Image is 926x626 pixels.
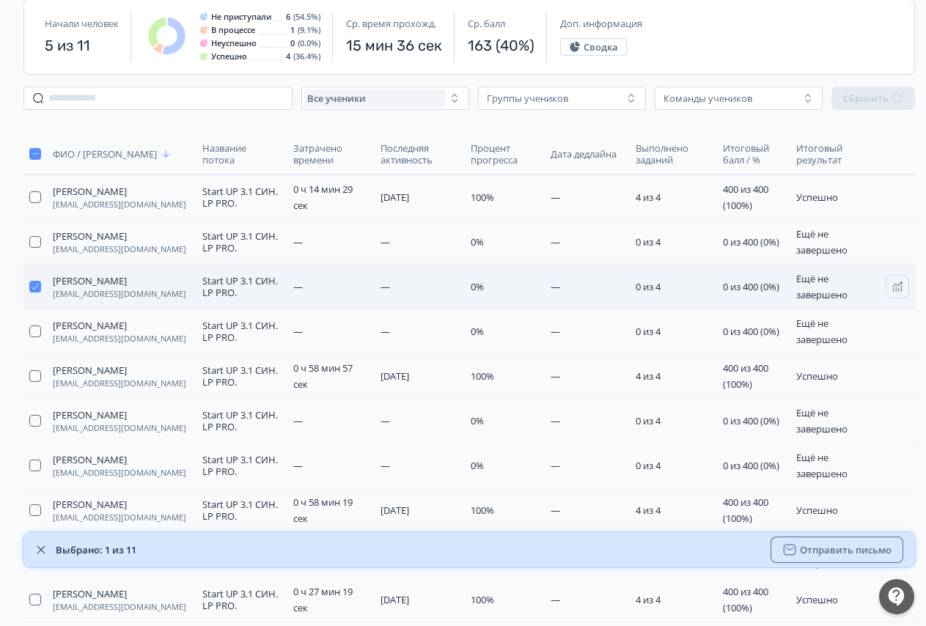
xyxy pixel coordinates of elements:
[202,364,282,388] span: Start UP 3.1 СИН. LP PRO.
[53,409,186,432] button: [PERSON_NAME][EMAIL_ADDRESS][DOMAIN_NAME]
[723,414,779,427] span: 0 из 400 (0%)
[53,364,127,376] span: [PERSON_NAME]
[211,39,257,48] span: Неуспешно
[293,12,320,21] span: (54.5%)
[723,235,779,248] span: 0 из 400 (0%)
[636,369,661,383] span: 4 из 4
[796,142,862,166] span: Итоговый результат
[796,406,848,435] span: Ещё не завершено
[551,191,560,204] span: —
[636,593,661,606] span: 4 из 4
[636,504,661,517] span: 4 из 4
[381,414,390,427] span: —
[202,139,282,169] button: Название потока
[551,459,560,472] span: —
[202,588,282,611] span: Start UP 3.1 СИН. LP PRO.
[723,459,779,472] span: 0 из 400 (0%)
[723,585,768,614] span: 400 из 400 (100%)
[831,86,915,110] button: Сбросить
[381,369,409,383] span: [DATE]
[468,35,534,56] span: 163 (40%)
[723,183,768,212] span: 400 из 400 (100%)
[636,191,661,204] span: 4 из 4
[53,275,186,298] button: [PERSON_NAME][EMAIL_ADDRESS][DOMAIN_NAME]
[551,504,560,517] span: —
[53,513,186,522] span: [EMAIL_ADDRESS][DOMAIN_NAME]
[381,139,460,169] button: Последняя активность
[293,459,303,472] span: —
[636,459,661,472] span: 0 из 4
[53,230,186,254] button: [PERSON_NAME][EMAIL_ADDRESS][DOMAIN_NAME]
[636,142,708,166] span: Выполнено заданий
[293,142,365,166] span: Затрачено времени
[286,12,290,21] span: 6
[53,468,186,477] span: [EMAIL_ADDRESS][DOMAIN_NAME]
[723,496,768,525] span: 400 из 400 (100%)
[796,227,848,257] span: Ещё не завершено
[471,414,484,427] span: 0%
[53,200,186,209] span: [EMAIL_ADDRESS][DOMAIN_NAME]
[471,235,484,248] span: 0%
[202,498,282,522] span: Start UP 3.1 СИН. LP PRO.
[293,540,353,570] span: 0 ч 12 мин 37 сек
[636,325,661,338] span: 0 из 4
[53,454,127,465] span: [PERSON_NAME]
[723,142,782,166] span: Итоговый балл / %
[471,325,484,338] span: 0%
[796,369,838,383] span: Успешно
[53,230,127,242] span: [PERSON_NAME]
[53,454,186,477] button: [PERSON_NAME][EMAIL_ADDRESS][DOMAIN_NAME]
[307,92,366,104] span: Все ученики
[636,280,661,293] span: 0 из 4
[53,364,186,388] button: [PERSON_NAME][EMAIL_ADDRESS][DOMAIN_NAME]
[478,86,646,110] button: Группы учеников
[796,593,838,606] span: Успешно
[53,245,186,254] span: [EMAIL_ADDRESS][DOMAIN_NAME]
[636,235,661,248] span: 0 из 4
[723,540,768,570] span: 200 из 400 (50%)
[551,235,560,248] span: —
[560,18,642,29] span: Доп. информация
[796,317,848,346] span: Ещё не завершено
[45,35,119,56] span: 5 из 11
[381,235,390,248] span: —
[53,290,186,298] span: [EMAIL_ADDRESS][DOMAIN_NAME]
[796,451,848,480] span: Ещё не завершено
[560,38,627,56] button: Сводка
[53,185,127,197] span: [PERSON_NAME]
[293,325,303,338] span: —
[53,145,174,163] button: ФИО / [PERSON_NAME]
[211,12,271,21] span: Не приступали
[293,280,303,293] span: —
[53,320,186,343] button: [PERSON_NAME][EMAIL_ADDRESS][DOMAIN_NAME]
[56,544,136,556] span: Выбрано: 1 из 11
[45,18,119,29] span: Начали человек
[636,139,711,169] button: Выполнено заданий
[53,409,127,421] span: [PERSON_NAME]
[381,325,390,338] span: —
[471,504,494,517] span: 100%
[381,191,409,204] span: [DATE]
[202,185,282,209] span: Start UP 3.1 СИН. LP PRO.
[53,588,127,600] span: [PERSON_NAME]
[655,86,823,110] button: Команды учеников
[636,414,661,427] span: 0 из 4
[584,41,618,53] span: Сводка
[290,26,295,34] span: 1
[796,540,848,570] span: Ещё не завершено
[471,191,494,204] span: 100%
[551,145,620,163] button: Дата дедлайна
[551,325,560,338] span: —
[664,92,752,104] div: Команды учеников
[771,537,903,563] button: Отправить письмо
[551,414,560,427] span: —
[202,230,282,254] span: Start UP 3.1 СИН. LP PRO.
[211,26,255,34] span: В процессе
[471,369,494,383] span: 100%
[53,275,127,287] span: [PERSON_NAME]
[202,320,282,343] span: Start UP 3.1 СИН. LP PRO.
[551,593,560,606] span: —
[293,496,353,525] span: 0 ч 58 мин 19 сек
[53,148,157,160] span: ФИО / [PERSON_NAME]
[471,459,484,472] span: 0%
